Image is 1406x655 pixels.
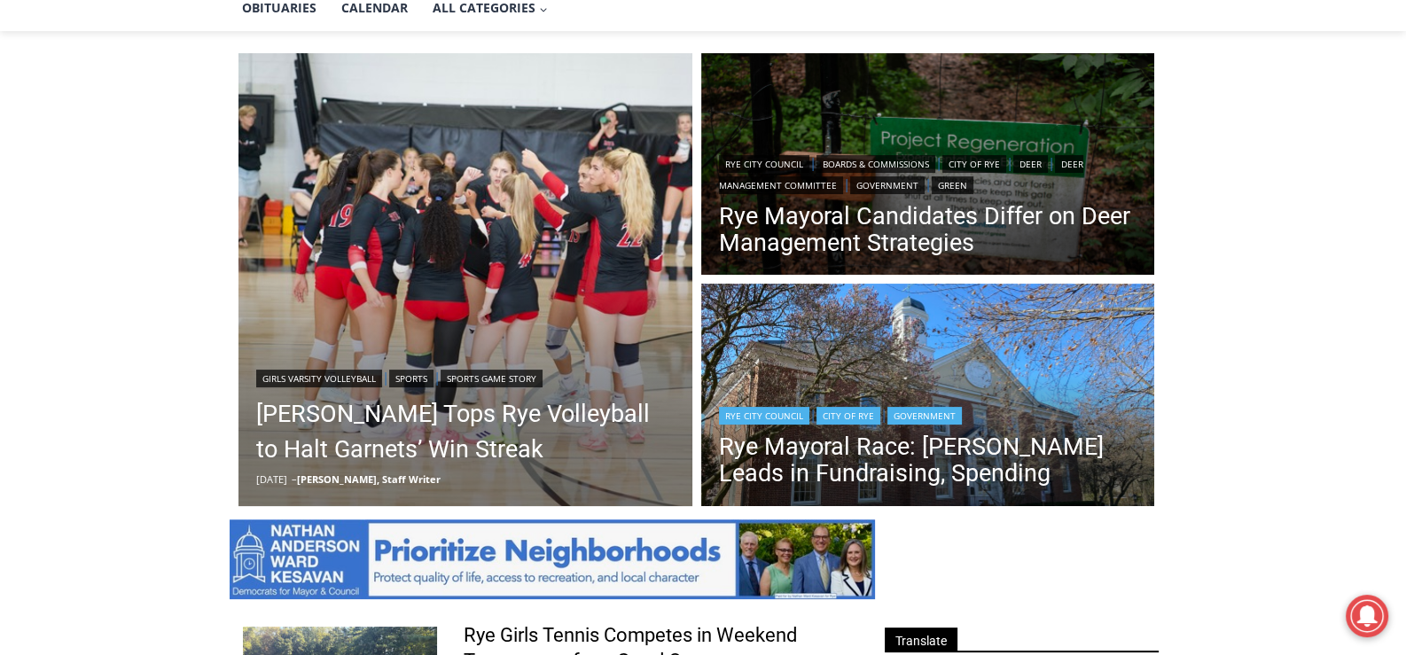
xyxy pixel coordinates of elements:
a: Rye Mayoral Race: [PERSON_NAME] Leads in Fundraising, Spending [719,433,1137,487]
div: "[PERSON_NAME] and I covered the [DATE] Parade, which was a really eye opening experience as I ha... [448,1,838,172]
a: Sports Game Story [441,370,543,387]
div: / [199,150,203,168]
a: [PERSON_NAME] Tops Rye Volleyball to Halt Garnets’ Win Streak [256,396,675,467]
a: City of Rye [816,407,880,425]
div: 6 [207,150,215,168]
a: Read More Rye Mayoral Candidates Differ on Deer Management Strategies [701,53,1155,280]
img: (PHOTO: The Rye Volleyball team from a win on September 27, 2025. Credit: Tatia Chkheidze.) [238,53,692,507]
span: Intern @ [DOMAIN_NAME] [464,176,822,216]
a: Green [932,176,973,194]
span: Translate [885,628,957,651]
a: [PERSON_NAME], Staff Writer [297,472,441,486]
a: Girls Varsity Volleyball [256,370,382,387]
a: Read More Somers Tops Rye Volleyball to Halt Garnets’ Win Streak [238,53,692,507]
a: Boards & Commissions [816,155,935,173]
div: | | [719,403,1137,425]
div: | | [256,366,675,387]
h4: [PERSON_NAME] Read Sanctuary Fall Fest: [DATE] [14,178,236,219]
a: Rye City Council [719,407,809,425]
div: 2 [186,150,194,168]
a: Sports [389,370,434,387]
a: City of Rye [942,155,1006,173]
img: Rye City Hall Rye, NY [701,284,1155,511]
a: Read More Rye Mayoral Race: Henderson Leads in Fundraising, Spending [701,284,1155,511]
span: – [292,472,297,486]
div: | | | | | | [719,152,1137,194]
div: Birds of Prey: Falcon and hawk demos [186,52,256,145]
a: [PERSON_NAME] Read Sanctuary Fall Fest: [DATE] [1,176,265,221]
time: [DATE] [256,472,287,486]
a: Government [850,176,925,194]
a: Rye City Council [719,155,809,173]
a: Government [887,407,962,425]
img: (PHOTO: The Rye Nature Center maintains two fenced deer exclosure areas to keep deer out and allo... [701,53,1155,280]
a: Rye Mayoral Candidates Differ on Deer Management Strategies [719,203,1137,256]
a: Intern @ [DOMAIN_NAME] [426,172,859,221]
a: Deer [1013,155,1048,173]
